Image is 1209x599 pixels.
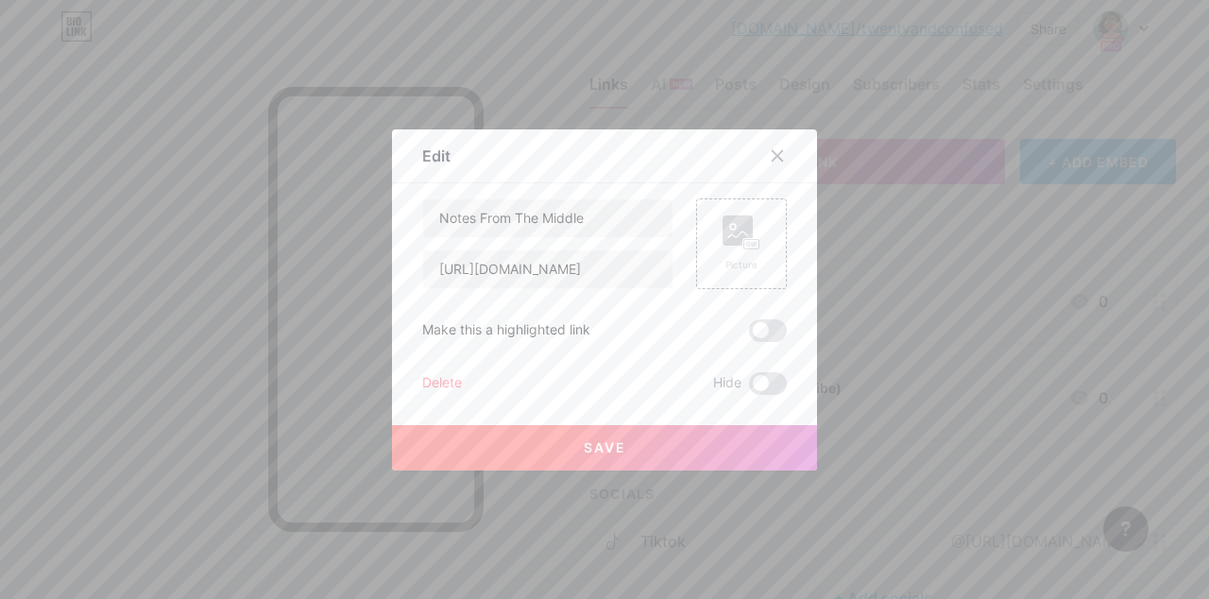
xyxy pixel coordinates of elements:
[422,319,590,342] div: Make this a highlighted link
[422,145,451,167] div: Edit
[723,258,760,272] div: Picture
[423,199,673,237] input: Title
[713,372,741,395] span: Hide
[423,250,673,288] input: URL
[584,439,626,455] span: Save
[422,372,462,395] div: Delete
[392,425,817,471] button: Save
